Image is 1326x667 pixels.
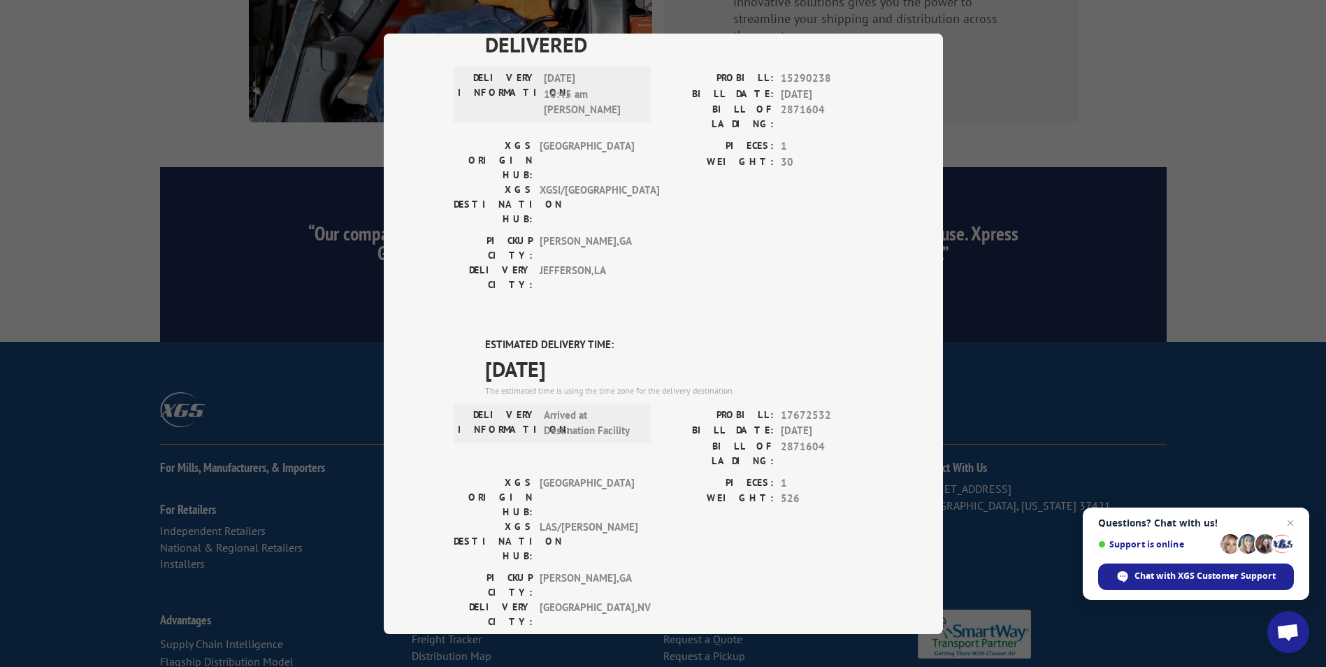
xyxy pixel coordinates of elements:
label: PROBILL: [663,407,774,423]
label: PICKUP CITY: [454,570,533,599]
span: [DATE] [781,423,873,439]
span: Chat with XGS Customer Support [1134,570,1276,582]
span: [GEOGRAPHIC_DATA] , NV [540,599,634,629]
label: DELIVERY INFORMATION: [458,407,537,438]
div: The estimated time is using the time zone for the delivery destination. [485,384,873,396]
span: Close chat [1282,515,1299,531]
label: DELIVERY CITY: [454,263,533,292]
span: [DATE] [485,352,873,384]
span: 1 [781,138,873,155]
label: BILL DATE: [663,86,774,102]
span: LAS/[PERSON_NAME] [540,519,634,563]
label: ESTIMATED DELIVERY TIME: [485,337,873,353]
label: XGS DESTINATION HUB: [454,182,533,227]
span: Questions? Chat with us! [1098,517,1294,529]
span: 2871604 [781,102,873,131]
label: DELIVERY INFORMATION: [458,71,537,118]
label: PICKUP CITY: [454,234,533,263]
span: 15290238 [781,71,873,87]
label: BILL OF LADING: [663,438,774,468]
label: PIECES: [663,475,774,491]
label: PIECES: [663,138,774,155]
span: 17672532 [781,407,873,423]
span: [DATE] [781,86,873,102]
span: 1 [781,475,873,491]
span: [PERSON_NAME] , GA [540,234,634,263]
span: Arrived at Destination Facility [544,407,638,438]
label: XGS ORIGIN HUB: [454,138,533,182]
span: [GEOGRAPHIC_DATA] [540,138,634,182]
label: BILL OF LADING: [663,102,774,131]
span: Support is online [1098,539,1216,550]
span: [GEOGRAPHIC_DATA] [540,475,634,519]
div: Chat with XGS Customer Support [1098,564,1294,590]
label: BILL DATE: [663,423,774,439]
span: 526 [781,491,873,507]
label: WEIGHT: [663,154,774,170]
label: XGS DESTINATION HUB: [454,519,533,563]
label: WEIGHT: [663,491,774,507]
span: [DATE] 10:45 am [PERSON_NAME] [544,71,638,118]
span: 30 [781,154,873,170]
label: XGS ORIGIN HUB: [454,475,533,519]
label: DELIVERY CITY: [454,599,533,629]
label: PROBILL: [663,71,774,87]
span: DELIVERED [485,29,873,60]
div: Open chat [1267,611,1309,653]
span: [PERSON_NAME] , GA [540,570,634,599]
span: 2871604 [781,438,873,468]
span: XGSI/[GEOGRAPHIC_DATA] [540,182,634,227]
span: JEFFERSON , LA [540,263,634,292]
